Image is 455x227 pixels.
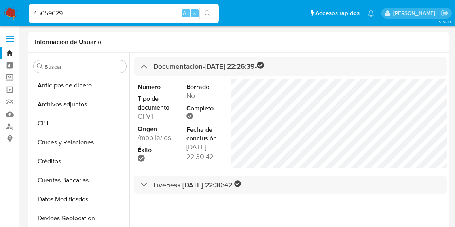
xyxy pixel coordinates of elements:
p: leonardo.alvarezortiz@mercadolibre.com.co [393,9,438,17]
h1: Información de Usuario [35,38,101,46]
h3: Documentación - [DATE] 22:26:39 - [154,62,264,71]
h3: Liveness - [DATE] 22:30:42 - [154,180,241,189]
dd: No [186,91,222,100]
button: search-icon [199,8,216,19]
dd: [DATE] 22:30:42 [186,142,222,161]
button: Cruces y Relaciones [30,133,129,152]
input: Buscar usuario o caso... [29,8,219,19]
button: CBT [30,114,129,133]
dt: Tipo de documento [138,95,174,112]
dt: Origen [138,125,174,133]
button: Buscar [37,63,43,70]
dt: Borrado [186,83,222,91]
span: s [193,9,196,17]
dd: /mobile/ios [138,133,174,142]
dt: Completo [186,104,222,113]
button: Créditos [30,152,129,171]
dt: Éxito [138,146,174,155]
a: Salir [441,9,449,17]
span: Accesos rápidos [315,9,360,17]
input: Buscar [45,63,123,70]
button: Archivos adjuntos [30,95,129,114]
button: Anticipos de dinero [30,76,129,95]
span: Alt [183,9,189,17]
button: Datos Modificados [30,190,129,209]
div: Liveness-[DATE] 22:30:42- [134,176,447,194]
button: Cuentas Bancarias [30,171,129,190]
dt: Fecha de conclusión [186,125,222,142]
dt: Número [138,83,174,91]
div: Documentación-[DATE] 22:26:39- [134,57,447,76]
dd: CI V1 [138,112,174,121]
a: Notificaciones [368,10,374,17]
